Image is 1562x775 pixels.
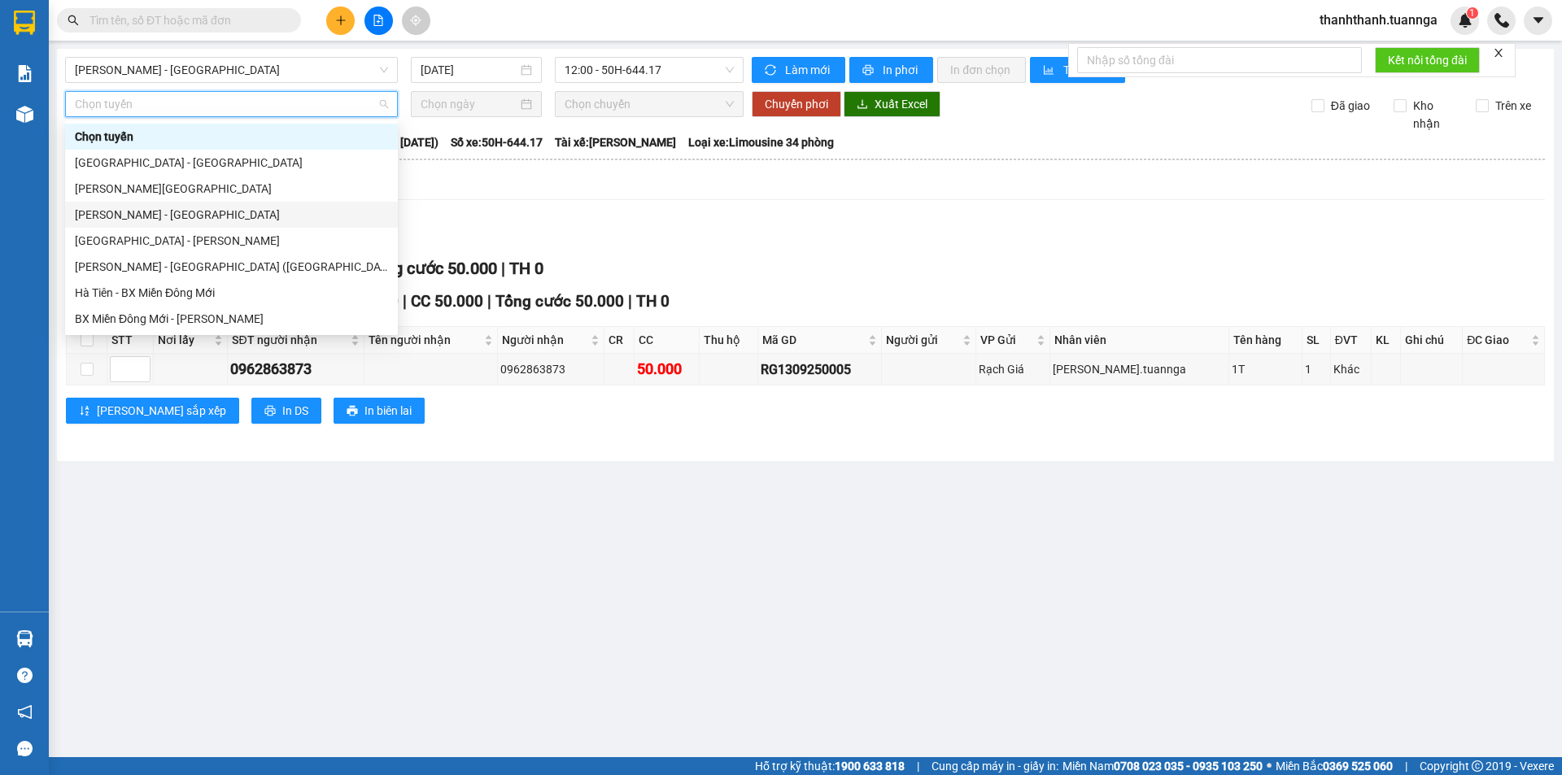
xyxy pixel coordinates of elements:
span: message [17,741,33,756]
span: Đã giao [1324,97,1377,115]
span: Chọn chuyến [565,92,734,116]
span: printer [347,405,358,418]
input: Chọn ngày [421,95,517,113]
div: Sài Gòn - Hà Tiên [65,228,398,254]
input: Tìm tên, số ĐT hoặc mã đơn [89,11,281,29]
span: ĐC Giao [1467,331,1528,349]
div: Hà Tiên - Sài Gòn (Ghế) [65,254,398,280]
span: Người gửi [886,331,959,349]
th: CC [635,327,700,354]
span: Số xe: 50H-644.17 [451,133,543,151]
span: caret-down [1531,13,1546,28]
td: Rạch Giá [976,354,1049,385]
div: Hà Tiên - BX Miền Đông Mới [75,284,388,302]
div: BX Miền Đông Mới - Hà Tiên [65,306,398,332]
span: VP Gửi [980,331,1032,349]
div: Rạch Giá - Sài Gòn [65,176,398,202]
td: RG1309250005 [758,354,882,385]
span: question-circle [17,668,33,683]
span: | [1405,757,1407,775]
button: syncLàm mới [752,57,845,83]
span: [PERSON_NAME] sắp xếp [97,402,226,420]
th: Nhân viên [1050,327,1229,354]
img: logo-vxr [14,11,35,35]
div: [PERSON_NAME].tuannga [1053,360,1226,378]
div: BX Miền Đông Mới - [PERSON_NAME] [75,310,388,328]
strong: 1900 633 818 [835,760,905,773]
div: [PERSON_NAME] - [GEOGRAPHIC_DATA] [75,206,388,224]
div: Khác [1333,360,1368,378]
span: Tổng cước 50.000 [495,292,624,311]
button: bar-chartThống kê [1030,57,1125,83]
span: Xuất Excel [875,95,927,113]
span: printer [264,405,276,418]
span: Miền Bắc [1276,757,1393,775]
span: printer [862,64,876,77]
div: 0962863873 [230,358,361,381]
th: CR [604,327,635,354]
strong: 0708 023 035 - 0935 103 250 [1114,760,1263,773]
div: Sài Gòn - Rạch Giá [65,150,398,176]
div: Chọn tuyến [65,124,398,150]
button: printerIn phơi [849,57,933,83]
span: CR 0 [366,292,399,311]
td: 0962863873 [228,354,364,385]
th: STT [107,327,154,354]
span: aim [410,15,421,26]
span: notification [17,704,33,720]
span: Cung cấp máy in - giấy in: [932,757,1058,775]
input: Nhập số tổng đài [1077,47,1362,73]
button: sort-ascending[PERSON_NAME] sắp xếp [66,398,239,424]
span: sort-ascending [79,405,90,418]
span: Kết nối tổng đài [1388,51,1467,69]
span: TH 0 [509,259,543,278]
span: file-add [373,15,384,26]
div: [GEOGRAPHIC_DATA] - [PERSON_NAME] [75,232,388,250]
span: | [403,292,407,311]
th: SL [1302,327,1331,354]
img: phone-icon [1494,13,1509,28]
span: Tên người nhận [369,331,481,349]
button: Kết nối tổng đài [1375,47,1480,73]
span: TH 0 [636,292,670,311]
button: downloadXuất Excel [844,91,940,117]
th: ĐVT [1331,327,1372,354]
span: | [501,259,505,278]
span: 12:00 - 50H-644.17 [565,58,734,82]
div: 1T [1232,360,1299,378]
span: 1 [1469,7,1475,19]
span: sync [765,64,779,77]
span: Hỗ trợ kỹ thuật: [755,757,905,775]
span: Làm mới [785,61,832,79]
th: KL [1372,327,1401,354]
span: CC 50.000 [411,292,483,311]
span: Trên xe [1489,97,1538,115]
span: | [487,292,491,311]
span: SĐT người nhận [232,331,347,349]
button: In đơn chọn [937,57,1026,83]
span: Tổng cước 50.000 [367,259,497,278]
span: thanhthanh.tuannga [1307,10,1451,30]
img: warehouse-icon [16,106,33,123]
div: [GEOGRAPHIC_DATA] - [GEOGRAPHIC_DATA] [75,154,388,172]
span: Miền Nam [1062,757,1263,775]
span: In DS [282,402,308,420]
span: close [1493,47,1504,59]
div: RG1309250005 [761,359,879,380]
th: Tên hàng [1229,327,1302,354]
div: 1 [1305,360,1328,378]
th: Ghi chú [1401,327,1463,354]
span: Loại xe: Limousine 34 phòng [688,133,834,151]
button: Chuyển phơi [752,91,841,117]
div: Hà Tiên - BX Miền Đông Mới [65,280,398,306]
span: plus [335,15,347,26]
span: In biên lai [364,402,412,420]
span: bar-chart [1043,64,1057,77]
span: | [628,292,632,311]
button: printerIn DS [251,398,321,424]
span: ⚪️ [1267,763,1272,769]
span: Kho nhận [1407,97,1464,133]
span: In phơi [883,61,920,79]
img: solution-icon [16,65,33,82]
button: caret-down [1524,7,1552,35]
